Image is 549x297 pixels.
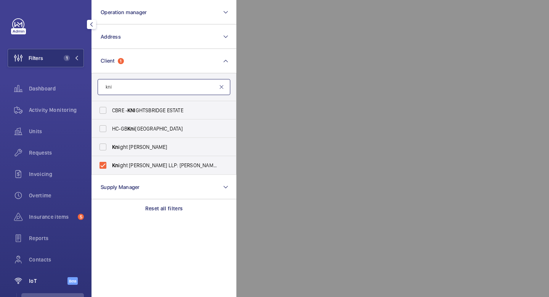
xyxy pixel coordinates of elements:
span: Overtime [29,192,84,199]
span: Invoicing [29,170,84,178]
span: 1 [64,55,70,61]
span: Filters [29,54,43,62]
span: Beta [67,277,78,285]
span: 5 [78,214,84,220]
span: Dashboard [29,85,84,92]
span: Insurance items [29,213,75,221]
span: IoT [29,277,67,285]
button: Filters1 [8,49,84,67]
span: Activity Monitoring [29,106,84,114]
span: Reports [29,234,84,242]
span: Requests [29,149,84,157]
span: Contacts [29,256,84,263]
span: Units [29,128,84,135]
